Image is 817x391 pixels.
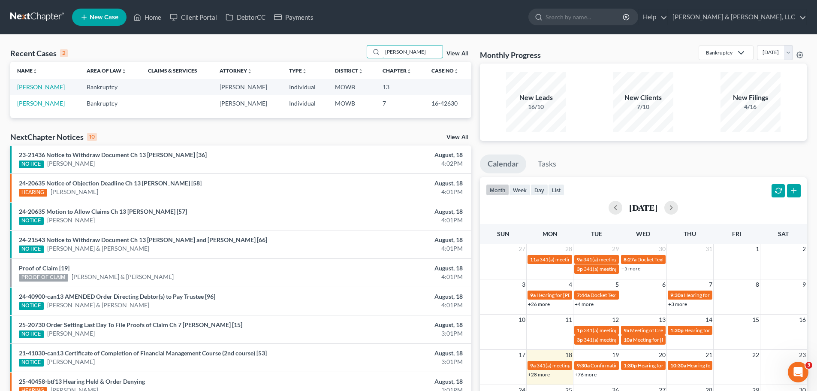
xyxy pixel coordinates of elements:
[19,189,47,197] div: HEARING
[320,216,463,224] div: 4:01PM
[335,67,363,74] a: Districtunfold_more
[705,244,713,254] span: 31
[658,244,666,254] span: 30
[624,327,629,333] span: 9a
[19,349,267,357] a: 21-41030-can13 Certificate of Completion of Financial Management Course (2nd course) [53]
[129,9,166,25] a: Home
[518,244,526,254] span: 27
[668,301,687,307] a: +3 more
[615,279,620,290] span: 5
[376,79,425,95] td: 13
[537,362,689,369] span: 341(a) meeting for [PERSON_NAME] Saint & [PERSON_NAME] Saint
[320,151,463,159] div: August, 18
[636,230,650,237] span: Wed
[19,236,267,243] a: 24-21543 Notice to Withdraw Document Ch 13 [PERSON_NAME] and [PERSON_NAME] [66]
[611,315,620,325] span: 12
[320,207,463,216] div: August, 18
[51,188,98,196] a: [PERSON_NAME]
[658,315,666,325] span: 13
[577,256,582,263] span: 9a
[213,95,282,111] td: [PERSON_NAME]
[583,256,666,263] span: 341(a) meeting for [PERSON_NAME]
[10,132,97,142] div: NextChapter Notices
[670,292,683,298] span: 9:30a
[548,184,564,196] button: list
[564,315,573,325] span: 11
[613,103,673,111] div: 7/10
[530,292,536,298] span: 9a
[47,358,95,366] a: [PERSON_NAME]
[568,279,573,290] span: 4
[320,292,463,301] div: August, 18
[530,155,564,173] a: Tasks
[19,161,44,168] div: NOTICE
[328,95,376,111] td: MOWB
[80,95,141,111] td: Bankruptcy
[486,184,509,196] button: month
[577,336,583,343] span: 3p
[755,244,760,254] span: 1
[19,274,68,282] div: PROOF OF CLAIM
[376,95,425,111] td: 7
[624,336,632,343] span: 10a
[584,336,666,343] span: 341(a) meeting for [PERSON_NAME]
[621,265,640,272] a: +5 more
[270,9,318,25] a: Payments
[670,327,684,333] span: 1:30p
[708,279,713,290] span: 7
[584,327,666,333] span: 341(a) meeting for [PERSON_NAME]
[47,159,95,168] a: [PERSON_NAME]
[320,179,463,188] div: August, 18
[121,69,127,74] i: unfold_more
[141,62,213,79] th: Claims & Services
[509,184,531,196] button: week
[33,69,38,74] i: unfold_more
[17,83,65,91] a: [PERSON_NAME]
[60,49,68,57] div: 2
[629,203,657,212] h2: [DATE]
[19,151,207,158] a: 23-21436 Notice to Withdraw Document Ch 13 [PERSON_NAME] [36]
[564,350,573,360] span: 18
[480,155,526,173] a: Calendar
[537,292,603,298] span: Hearing for [PERSON_NAME]
[705,350,713,360] span: 21
[19,330,44,338] div: NOTICE
[480,50,541,60] h3: Monthly Progress
[624,362,637,369] span: 1:30p
[425,95,471,111] td: 16-42630
[320,188,463,196] div: 4:01PM
[721,93,781,103] div: New Filings
[798,350,807,360] span: 23
[320,321,463,329] div: August, 18
[630,327,725,333] span: Meeting of Creditors for [PERSON_NAME]
[497,230,509,237] span: Sun
[732,230,741,237] span: Fri
[506,103,566,111] div: 16/10
[611,244,620,254] span: 29
[320,236,463,244] div: August, 18
[521,279,526,290] span: 3
[454,69,459,74] i: unfold_more
[19,321,242,328] a: 25-20730 Order Setting Last Day To File Proofs of Claim Ch 7 [PERSON_NAME] [15]
[530,256,539,263] span: 11a
[530,362,536,369] span: 9a
[446,134,468,140] a: View All
[19,208,187,215] a: 24-20635 Motion to Allow Claims Ch 13 [PERSON_NAME] [57]
[17,100,65,107] a: [PERSON_NAME]
[798,315,807,325] span: 16
[546,9,624,25] input: Search by name...
[611,350,620,360] span: 19
[47,301,149,309] a: [PERSON_NAME] & [PERSON_NAME]
[19,217,44,225] div: NOTICE
[613,93,673,103] div: New Clients
[320,358,463,366] div: 3:01PM
[575,371,597,378] a: +76 more
[751,350,760,360] span: 22
[661,279,666,290] span: 6
[19,264,69,272] a: Proof of Claim [19]
[591,292,667,298] span: Docket Text: for [PERSON_NAME]
[90,14,118,21] span: New Case
[687,362,754,369] span: Hearing for [PERSON_NAME]
[320,244,463,253] div: 4:01PM
[705,315,713,325] span: 14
